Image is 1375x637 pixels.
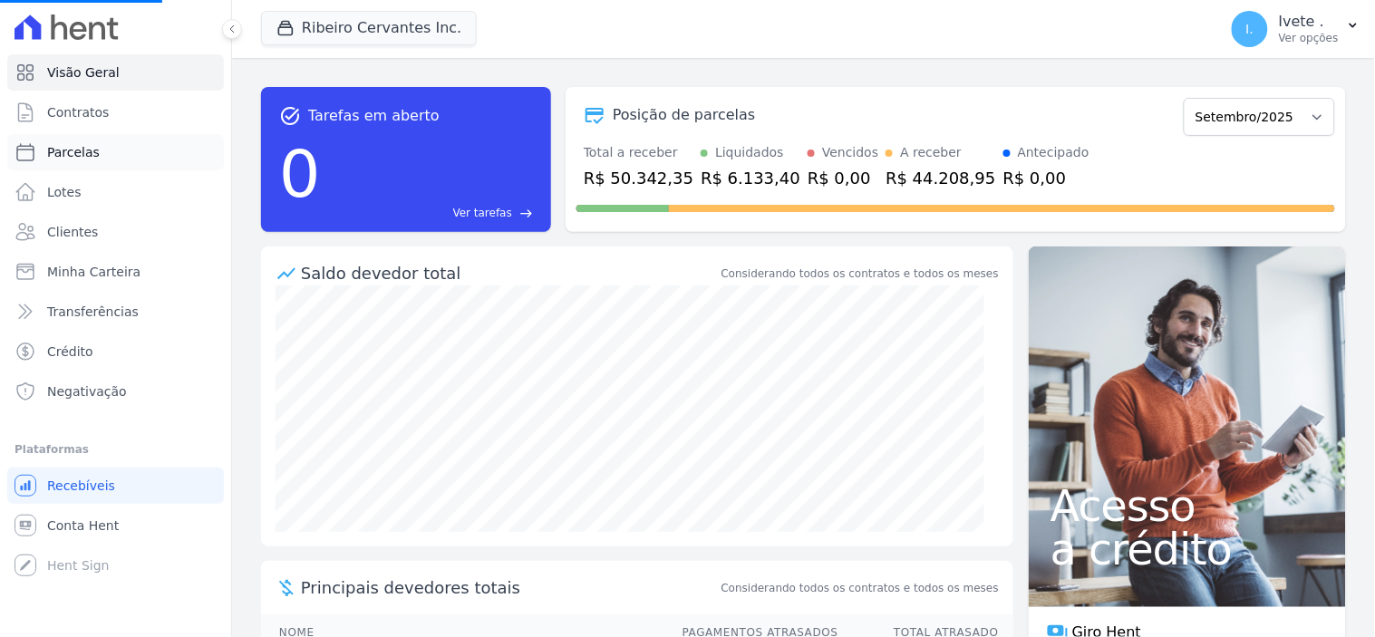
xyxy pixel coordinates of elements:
span: Conta Hent [47,516,119,535]
a: Contratos [7,94,224,130]
span: Acesso [1051,484,1324,527]
span: Clientes [47,223,98,241]
a: Conta Hent [7,507,224,544]
div: A receber [900,143,962,162]
a: Clientes [7,214,224,250]
span: a crédito [1051,527,1324,571]
span: task_alt [279,105,301,127]
div: R$ 0,00 [808,166,878,190]
a: Visão Geral [7,54,224,91]
span: Contratos [47,103,109,121]
span: Tarefas em aberto [308,105,440,127]
a: Lotes [7,174,224,210]
p: Ivete . [1279,13,1339,31]
div: Vencidos [822,143,878,162]
span: east [519,207,533,220]
span: Visão Geral [47,63,120,82]
span: Considerando todos os contratos e todos os meses [721,580,999,596]
span: Negativação [47,382,127,401]
span: Principais devedores totais [301,575,718,600]
span: Recebíveis [47,477,115,495]
div: 0 [279,127,321,221]
a: Parcelas [7,134,224,170]
div: R$ 6.133,40 [701,166,800,190]
div: Considerando todos os contratos e todos os meses [721,265,999,282]
div: Liquidados [715,143,784,162]
div: Saldo devedor total [301,261,718,285]
a: Ver tarefas east [328,205,533,221]
div: Total a receber [584,143,693,162]
span: Ver tarefas [453,205,512,221]
div: R$ 44.208,95 [886,166,995,190]
span: Minha Carteira [47,263,140,281]
div: R$ 0,00 [1003,166,1089,190]
a: Crédito [7,333,224,370]
a: Transferências [7,294,224,330]
button: I. Ivete . Ver opções [1217,4,1375,54]
span: Lotes [47,183,82,201]
a: Negativação [7,373,224,410]
span: I. [1246,23,1254,35]
div: Plataformas [15,439,217,460]
div: R$ 50.342,35 [584,166,693,190]
a: Recebíveis [7,468,224,504]
span: Crédito [47,343,93,361]
p: Ver opções [1279,31,1339,45]
span: Transferências [47,303,139,321]
div: Antecipado [1018,143,1089,162]
span: Parcelas [47,143,100,161]
a: Minha Carteira [7,254,224,290]
button: Ribeiro Cervantes Inc. [261,11,477,45]
div: Posição de parcelas [613,104,756,126]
